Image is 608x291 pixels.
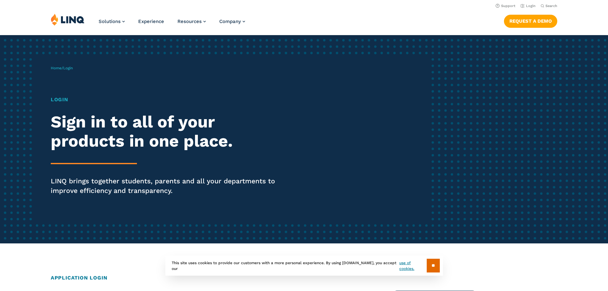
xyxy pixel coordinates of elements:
[51,13,85,26] img: LINQ | K‑12 Software
[219,19,241,24] span: Company
[51,176,285,195] p: LINQ brings together students, parents and all your departments to improve efficiency and transpa...
[545,4,557,8] span: Search
[51,66,73,70] span: /
[99,19,121,24] span: Solutions
[219,19,245,24] a: Company
[541,4,557,8] button: Open Search Bar
[51,96,285,103] h1: Login
[165,256,443,276] div: This site uses cookies to provide our customers with a more personal experience. By using [DOMAIN...
[51,66,62,70] a: Home
[63,66,73,70] span: Login
[51,112,285,151] h2: Sign in to all of your products in one place.
[99,13,245,34] nav: Primary Navigation
[521,4,536,8] a: Login
[504,15,557,27] a: Request a Demo
[504,13,557,27] nav: Button Navigation
[177,19,202,24] span: Resources
[99,19,125,24] a: Solutions
[496,4,515,8] a: Support
[138,19,164,24] a: Experience
[177,19,206,24] a: Resources
[399,260,426,272] a: use of cookies.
